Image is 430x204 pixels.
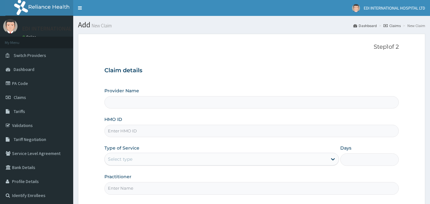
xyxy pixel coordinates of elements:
[104,44,399,51] p: Step 1 of 2
[104,67,399,74] h3: Claim details
[14,95,26,100] span: Claims
[340,145,351,151] label: Days
[364,5,425,11] span: EDI INTERNATIONAL HOSPITAL LTD
[90,23,112,28] small: New Claim
[401,23,425,28] li: New Claim
[22,26,109,32] p: EDI INTERNATIONAL HOSPITAL LTD
[3,19,18,33] img: User Image
[104,88,139,94] label: Provider Name
[104,116,122,123] label: HMO ID
[384,23,401,28] a: Claims
[108,156,132,162] div: Select type
[14,53,46,58] span: Switch Providers
[353,23,377,28] a: Dashboard
[14,137,46,142] span: Tariff Negotiation
[352,4,360,12] img: User Image
[22,35,38,39] a: Online
[14,109,25,114] span: Tariffs
[14,67,34,72] span: Dashboard
[78,21,425,29] h1: Add
[104,173,131,180] label: Practitioner
[104,182,399,194] input: Enter Name
[104,145,139,151] label: Type of Service
[104,125,399,137] input: Enter HMO ID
